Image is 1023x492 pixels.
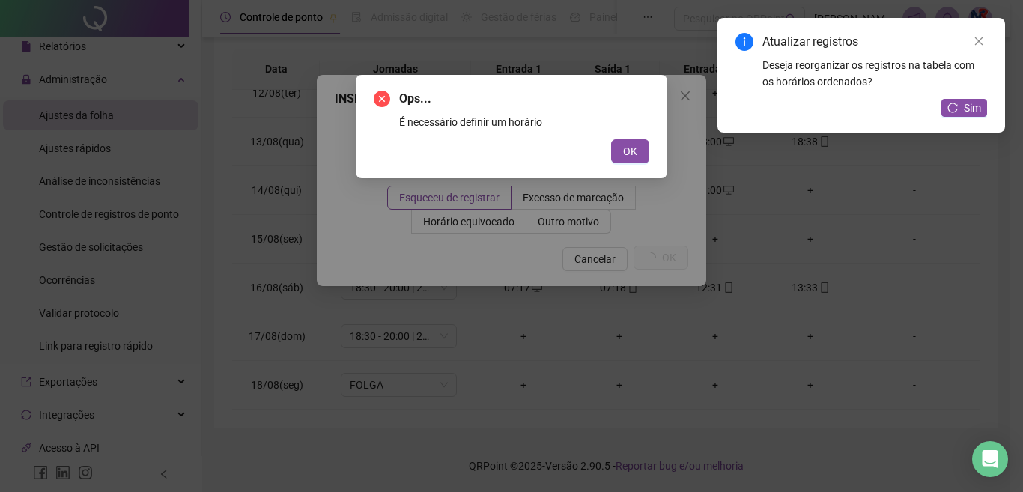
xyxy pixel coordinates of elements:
span: Ops... [399,90,649,108]
span: close [974,36,984,46]
div: Open Intercom Messenger [972,441,1008,477]
a: Close [971,33,987,49]
button: Sim [941,99,987,117]
span: info-circle [735,33,753,51]
div: Deseja reorganizar os registros na tabela com os horários ordenados? [762,57,987,90]
div: Atualizar registros [762,33,987,51]
span: OK [623,143,637,160]
button: OK [611,139,649,163]
span: Sim [964,100,981,116]
span: reload [947,103,958,113]
div: É necessário definir um horário [399,114,649,130]
span: close-circle [374,91,390,107]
